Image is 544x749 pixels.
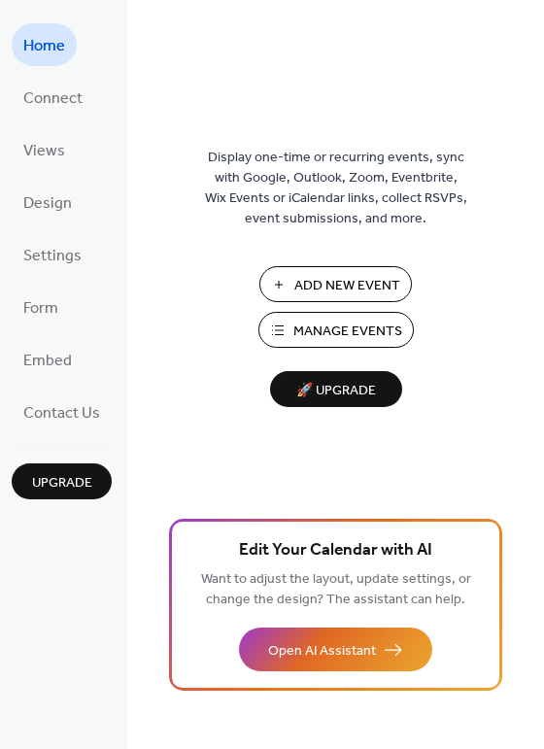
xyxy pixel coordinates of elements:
a: Connect [12,76,94,119]
button: Open AI Assistant [239,628,432,671]
a: Home [12,23,77,66]
span: Upgrade [32,473,92,494]
span: Display one-time or recurring events, sync with Google, Outlook, Zoom, Eventbrite, Wix Events or ... [205,148,467,229]
a: Settings [12,233,93,276]
a: Views [12,128,77,171]
span: Contact Us [23,398,100,429]
span: Open AI Assistant [268,641,376,662]
span: Form [23,293,58,324]
span: 🚀 Upgrade [282,378,391,404]
a: Form [12,286,70,328]
button: Add New Event [259,266,412,302]
span: Connect [23,84,83,115]
span: Edit Your Calendar with AI [239,537,432,564]
a: Contact Us [12,391,112,433]
button: Upgrade [12,463,112,499]
button: Manage Events [258,312,414,348]
span: Add New Event [294,276,400,296]
a: Design [12,181,84,223]
span: Manage Events [293,322,402,342]
span: Views [23,136,65,167]
a: Embed [12,338,84,381]
span: Settings [23,241,82,272]
button: 🚀 Upgrade [270,371,402,407]
span: Want to adjust the layout, update settings, or change the design? The assistant can help. [201,566,471,613]
span: Embed [23,346,72,377]
span: Design [23,188,72,220]
span: Home [23,31,65,62]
